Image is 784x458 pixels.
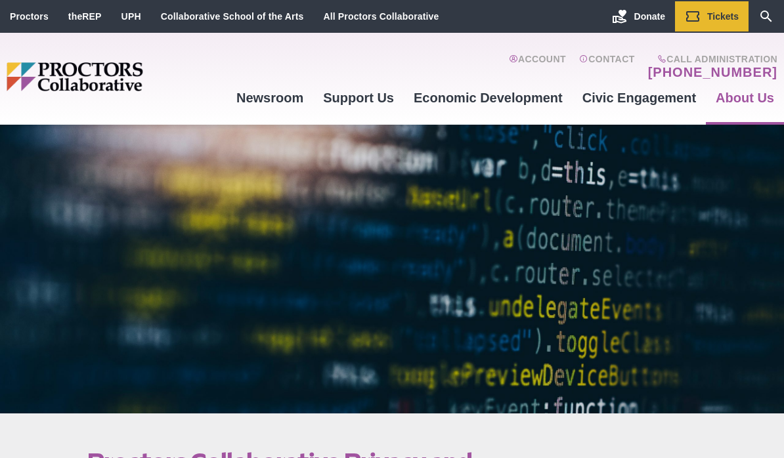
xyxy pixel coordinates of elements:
[579,54,635,80] a: Contact
[313,80,404,115] a: Support Us
[706,80,784,115] a: About Us
[675,1,749,31] a: Tickets
[227,80,313,115] a: Newsroom
[644,54,777,64] span: Call Administration
[648,64,777,80] a: [PHONE_NUMBER]
[634,11,665,22] span: Donate
[573,80,706,115] a: Civic Engagement
[7,62,227,92] img: Proctors logo
[68,11,102,22] a: theREP
[602,1,675,31] a: Donate
[10,11,49,22] a: Proctors
[707,11,739,22] span: Tickets
[404,80,573,115] a: Economic Development
[121,11,141,22] a: UPH
[749,1,784,31] a: Search
[323,11,439,22] a: All Proctors Collaborative
[509,54,566,80] a: Account
[161,11,304,22] a: Collaborative School of the Arts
